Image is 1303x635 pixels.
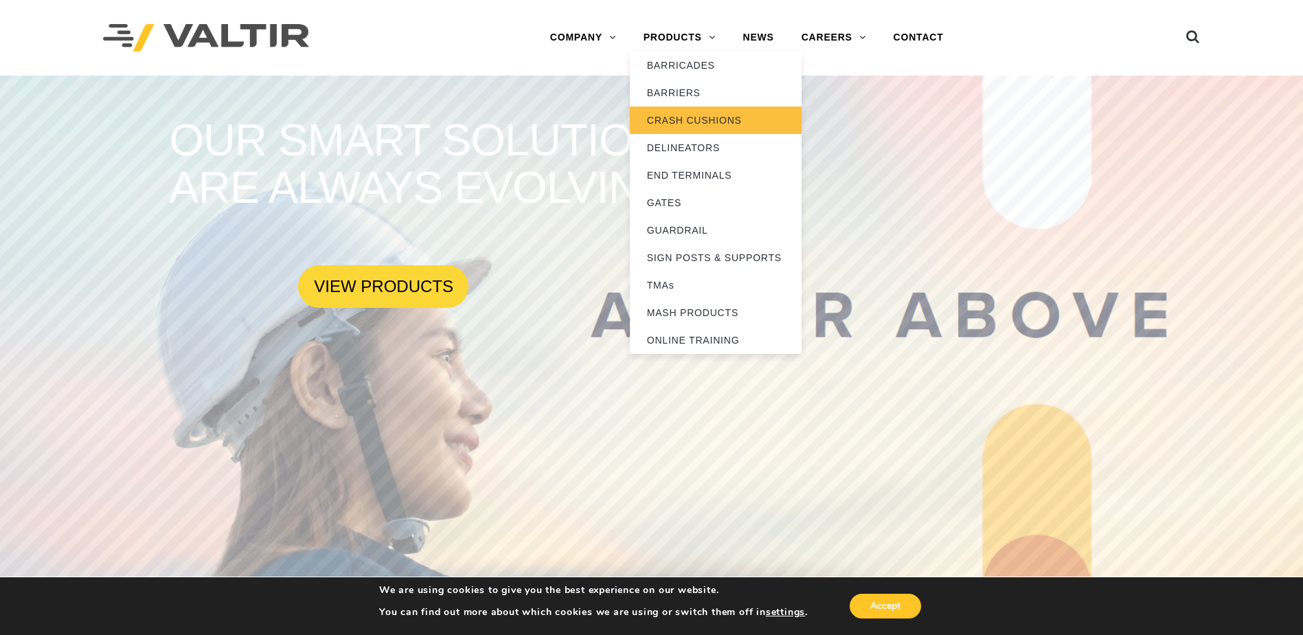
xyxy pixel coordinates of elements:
a: BARRICADES [630,52,802,79]
button: Accept [850,594,921,619]
a: BARRIERS [630,79,802,107]
button: settings [766,606,805,619]
a: SIGN POSTS & SUPPORTS [630,244,802,271]
a: NEWS [729,24,788,52]
a: COMPANY [536,24,630,52]
a: CONTACT [880,24,958,52]
a: CAREERS [788,24,880,52]
p: You can find out more about which cookies we are using or switch them off in . [379,606,808,619]
a: END TERMINALS [630,161,802,189]
p: We are using cookies to give you the best experience on our website. [379,584,808,597]
a: CRASH CUSHIONS [630,107,802,134]
a: TMAs [630,271,802,299]
a: DELINEATORS [630,134,802,161]
img: Valtir [103,24,309,52]
a: VIEW PRODUCTS [298,265,468,308]
rs-layer: OUR SMART SOLUTIONS ARE ALWAYS EVOLVING. [169,116,743,212]
a: GATES [630,189,802,216]
a: PRODUCTS [630,24,729,52]
a: GUARDRAIL [630,216,802,244]
a: ONLINE TRAINING [630,326,802,354]
a: MASH PRODUCTS [630,299,802,326]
